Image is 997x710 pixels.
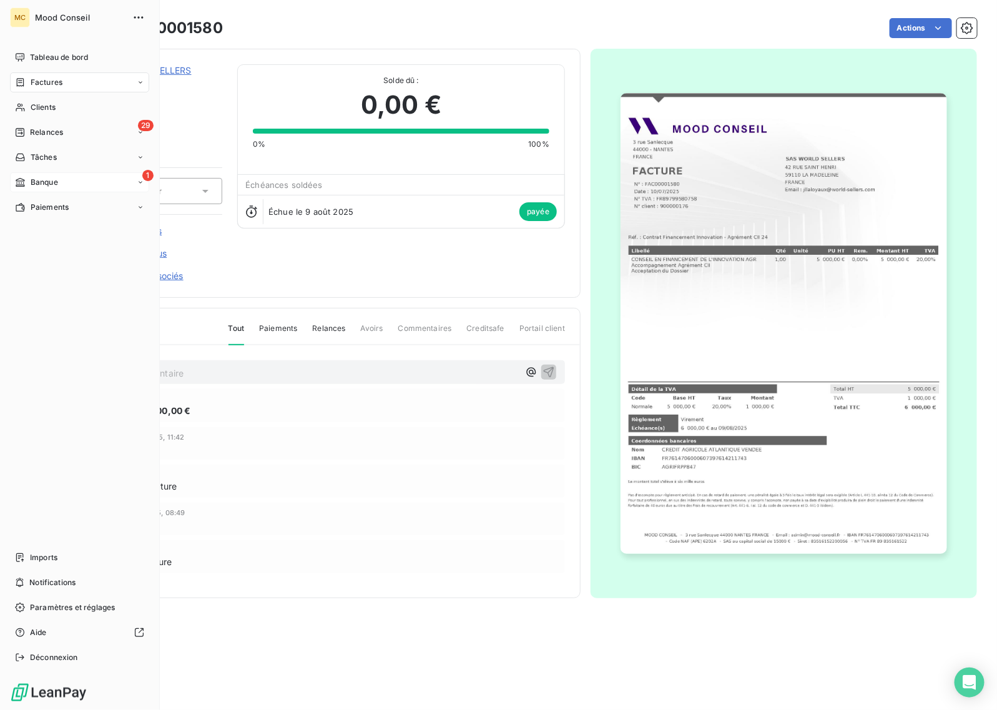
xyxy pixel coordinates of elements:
a: 1Banque [10,172,149,192]
span: Tout [228,323,245,345]
a: Aide [10,623,149,643]
span: Solde dû : [253,75,549,86]
span: Tâches [31,152,57,163]
span: 0% [253,139,265,150]
a: Factures [10,72,149,92]
span: 0,00 € [361,86,441,124]
span: Creditsafe [466,323,504,344]
span: 6 000,00 € [143,404,191,417]
span: Clients [31,102,56,113]
a: Tâches [10,147,149,167]
span: Mood Conseil [35,12,125,22]
span: Tableau de bord [30,52,88,63]
span: Banque [31,177,58,188]
span: Relances [30,127,63,138]
span: 29 [138,120,154,131]
span: Notifications [29,577,76,588]
h3: FAC00001580 [117,17,223,39]
a: 29Relances [10,122,149,142]
span: Déconnexion [30,652,78,663]
span: 900000176 [98,79,222,89]
span: Paramètres et réglages [30,602,115,613]
span: Portail client [519,323,565,344]
span: Factures [31,77,62,88]
div: Open Intercom Messenger [955,668,985,698]
img: Logo LeanPay [10,683,87,703]
a: Paramètres et réglages [10,598,149,618]
div: MC [10,7,30,27]
a: Paiements [10,197,149,217]
span: Avoirs [361,323,383,344]
span: 1 [142,170,154,181]
img: invoice_thumbnail [621,93,946,554]
a: Clients [10,97,149,117]
a: Imports [10,548,149,568]
span: payée [519,202,557,221]
span: Paiements [259,323,297,344]
span: Paiements [31,202,69,213]
button: Actions [890,18,952,38]
span: Échue le 9 août 2025 [268,207,353,217]
span: Relances [312,323,345,344]
a: Tableau de bord [10,47,149,67]
span: Commentaires [398,323,452,344]
span: Aide [30,627,47,638]
span: Échéances soldées [245,180,323,190]
span: Imports [30,552,57,563]
span: 100% [528,139,549,150]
